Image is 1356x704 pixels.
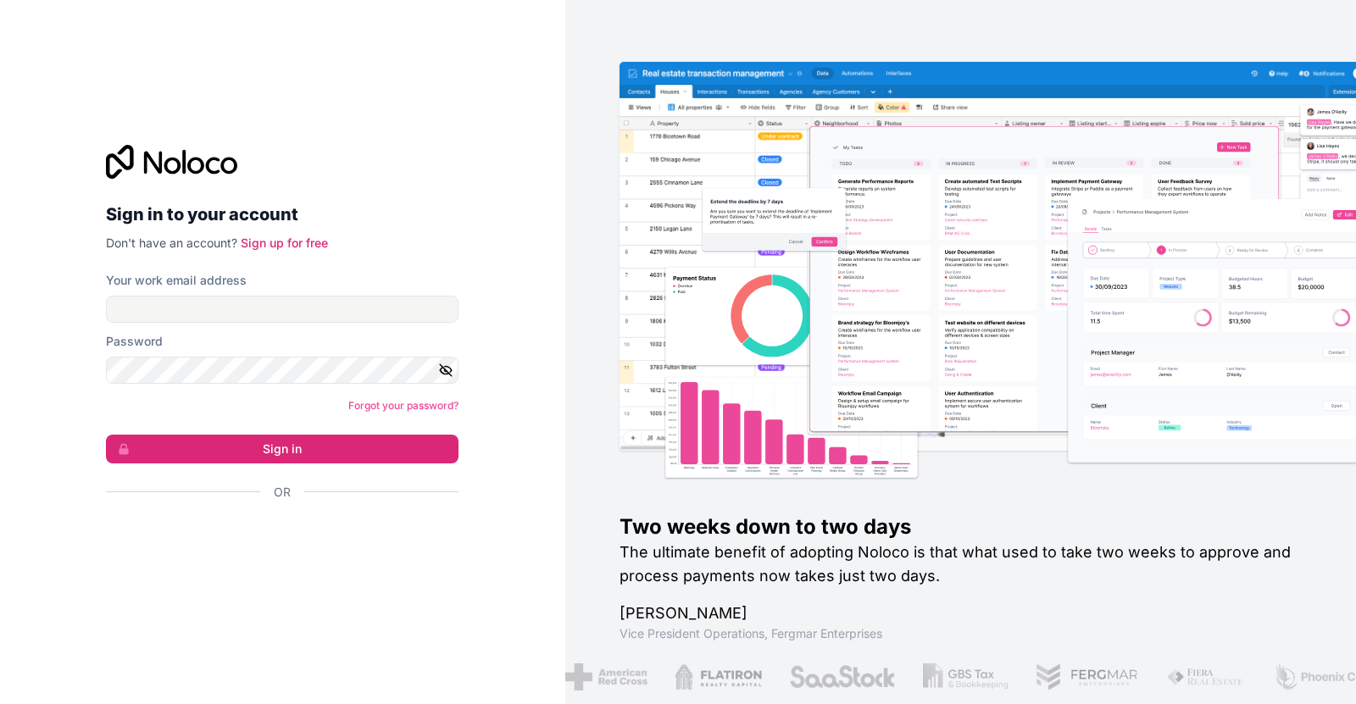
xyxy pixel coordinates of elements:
[106,333,163,350] label: Password
[789,663,896,690] img: /assets/saastock-C6Zbiodz.png
[106,357,458,384] input: Password
[1036,663,1139,690] img: /assets/fergmar-CudnrXN5.png
[106,236,237,250] span: Don't have an account?
[348,399,458,412] a: Forgot your password?
[241,236,328,250] a: Sign up for free
[106,296,458,323] input: Email address
[675,663,763,690] img: /assets/flatiron-C8eUkumj.png
[620,625,1302,642] h1: Vice President Operations , Fergmar Enterprises
[620,513,1302,540] h1: Two weeks down to two days
[620,540,1302,588] h2: The ultimate benefit of adopting Noloco is that what used to take two weeks to approve and proces...
[1166,663,1246,690] img: /assets/fiera-fwj2N5v4.png
[620,601,1302,625] h1: [PERSON_NAME]
[106,272,247,289] label: Your work email address
[106,435,458,463] button: Sign in
[274,484,291,501] span: Or
[106,199,458,230] h2: Sign in to your account
[565,663,647,690] img: /assets/american-red-cross-BAupjrZR.png
[923,663,1009,690] img: /assets/gbstax-C-GtDUiK.png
